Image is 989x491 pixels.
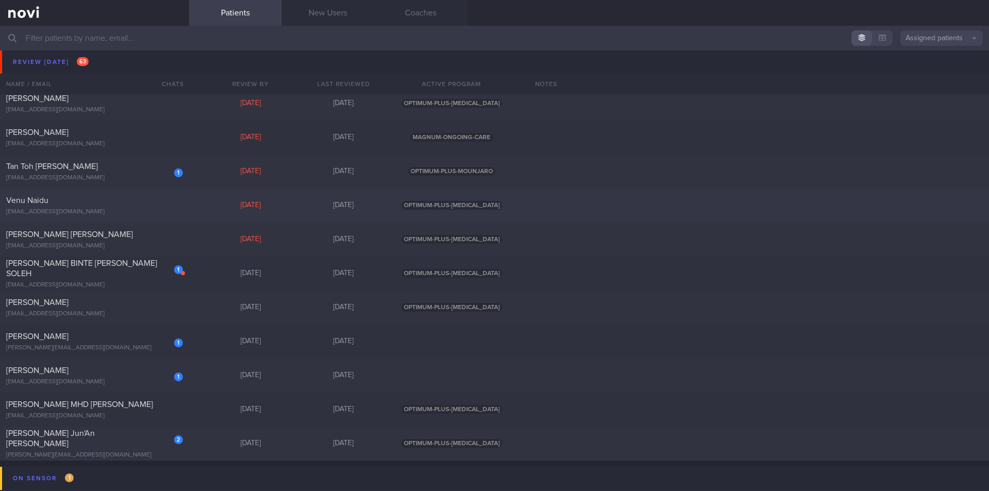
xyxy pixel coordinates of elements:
[297,269,390,278] div: [DATE]
[6,174,183,182] div: [EMAIL_ADDRESS][DOMAIN_NAME]
[297,133,390,142] div: [DATE]
[401,99,502,108] span: OPTIMUM-PLUS-[MEDICAL_DATA]
[204,303,297,312] div: [DATE]
[401,65,502,74] span: OPTIMUM-PLUS-[MEDICAL_DATA]
[297,405,390,414] div: [DATE]
[204,201,297,210] div: [DATE]
[6,106,183,114] div: [EMAIL_ADDRESS][DOMAIN_NAME]
[6,230,133,239] span: [PERSON_NAME] [PERSON_NAME]
[204,65,297,74] div: [DATE]
[297,65,390,74] div: [DATE]
[174,338,183,347] div: 1
[174,435,183,444] div: 2
[6,140,183,148] div: [EMAIL_ADDRESS][DOMAIN_NAME]
[297,371,390,380] div: [DATE]
[297,235,390,244] div: [DATE]
[401,439,502,448] span: OPTIMUM-PLUS-[MEDICAL_DATA]
[401,269,502,278] span: OPTIMUM-PLUS-[MEDICAL_DATA]
[65,473,74,482] span: 1
[297,303,390,312] div: [DATE]
[401,303,502,312] span: OPTIMUM-PLUS-[MEDICAL_DATA]
[401,201,502,210] span: OPTIMUM-PLUS-[MEDICAL_DATA]
[297,99,390,108] div: [DATE]
[174,373,183,381] div: 1
[6,162,98,171] span: Tan Toh [PERSON_NAME]
[6,196,48,205] span: Venu Naidu
[297,439,390,448] div: [DATE]
[174,265,183,274] div: 1
[204,439,297,448] div: [DATE]
[6,344,183,352] div: [PERSON_NAME][EMAIL_ADDRESS][DOMAIN_NAME]
[6,429,95,448] span: [PERSON_NAME] Jun'An [PERSON_NAME]
[6,378,183,386] div: [EMAIL_ADDRESS][DOMAIN_NAME]
[204,405,297,414] div: [DATE]
[401,235,502,244] span: OPTIMUM-PLUS-[MEDICAL_DATA]
[6,281,183,289] div: [EMAIL_ADDRESS][DOMAIN_NAME]
[10,471,76,485] div: On sensor
[6,451,183,459] div: [PERSON_NAME][EMAIL_ADDRESS][DOMAIN_NAME]
[204,133,297,142] div: [DATE]
[6,332,69,341] span: [PERSON_NAME]
[410,133,493,142] span: MAGNUM-ONGOING-CARE
[6,366,69,375] span: [PERSON_NAME]
[6,298,69,307] span: [PERSON_NAME]
[297,167,390,176] div: [DATE]
[6,208,183,216] div: [EMAIL_ADDRESS][DOMAIN_NAME]
[204,99,297,108] div: [DATE]
[6,94,69,103] span: [PERSON_NAME]
[6,72,183,80] div: [EMAIL_ADDRESS][DOMAIN_NAME]
[6,242,183,250] div: [EMAIL_ADDRESS][DOMAIN_NAME]
[204,167,297,176] div: [DATE]
[6,259,157,278] span: [PERSON_NAME] BINTE [PERSON_NAME] SOLEH
[6,400,153,409] span: [PERSON_NAME] MHD [PERSON_NAME]
[900,30,983,46] button: Assigned patients
[6,128,69,137] span: [PERSON_NAME]
[401,405,502,414] span: OPTIMUM-PLUS-[MEDICAL_DATA]
[174,168,183,177] div: 1
[204,269,297,278] div: [DATE]
[204,337,297,346] div: [DATE]
[408,167,496,176] span: OPTIMUM-PLUS-MOUNJARO
[6,60,69,69] span: [PERSON_NAME]
[6,310,183,318] div: [EMAIL_ADDRESS][DOMAIN_NAME]
[204,235,297,244] div: [DATE]
[297,337,390,346] div: [DATE]
[204,371,297,380] div: [DATE]
[297,201,390,210] div: [DATE]
[6,412,183,420] div: [EMAIL_ADDRESS][DOMAIN_NAME]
